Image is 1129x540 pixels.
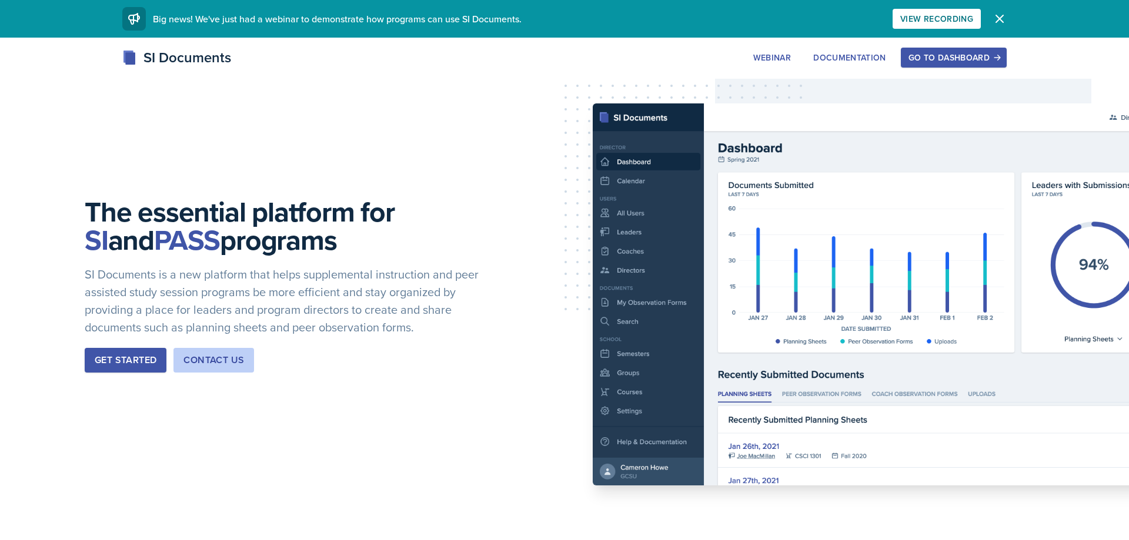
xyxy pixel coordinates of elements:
button: Go to Dashboard [901,48,1007,68]
button: View Recording [893,9,981,29]
span: Big news! We've just had a webinar to demonstrate how programs can use SI Documents. [153,12,522,25]
button: Contact Us [173,348,254,373]
button: Webinar [746,48,799,68]
button: Documentation [806,48,894,68]
div: Documentation [813,53,886,62]
div: Contact Us [183,353,244,367]
div: Get Started [95,353,156,367]
div: SI Documents [122,47,231,68]
div: Webinar [753,53,791,62]
div: View Recording [900,14,973,24]
div: Go to Dashboard [908,53,999,62]
button: Get Started [85,348,166,373]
